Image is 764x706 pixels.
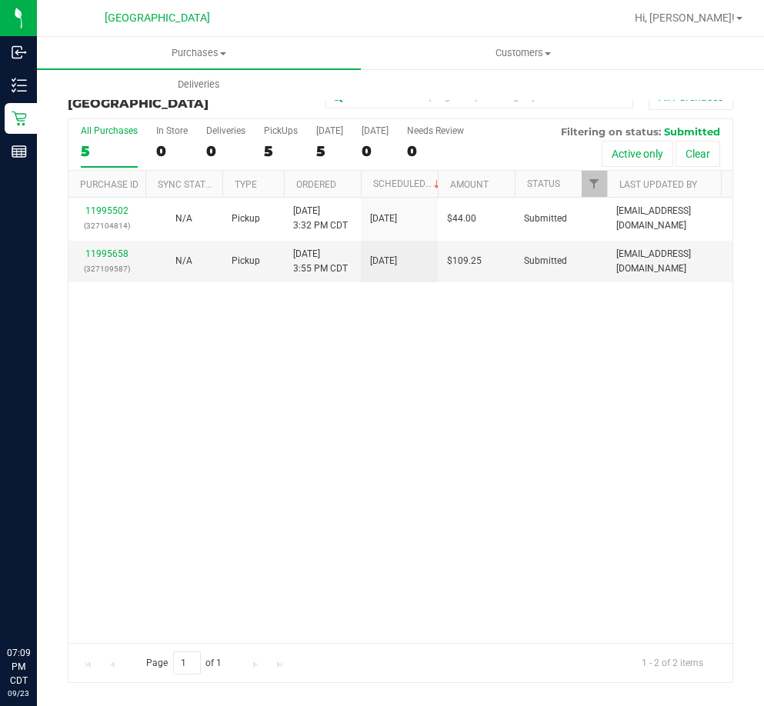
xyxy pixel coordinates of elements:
span: Hi, [PERSON_NAME]! [635,12,735,24]
a: Ordered [296,179,336,190]
a: Customers [361,37,685,69]
span: Not Applicable [175,213,192,224]
div: 5 [264,142,298,160]
span: Not Applicable [175,255,192,266]
span: 1 - 2 of 2 items [629,651,716,674]
input: 1 [173,651,201,675]
a: Sync Status [158,179,217,190]
p: 09/23 [7,688,30,699]
div: 0 [206,142,245,160]
inline-svg: Retail [12,111,27,126]
a: Last Updated By [619,179,697,190]
a: Purchases [37,37,361,69]
span: [EMAIL_ADDRESS][DOMAIN_NAME] [616,204,752,233]
p: (327104814) [78,218,136,233]
span: Submitted [664,125,720,138]
a: 11995658 [85,248,128,259]
div: 0 [156,142,188,160]
span: [GEOGRAPHIC_DATA] [68,96,209,111]
button: Active only [602,141,673,167]
div: In Store [156,125,188,136]
span: Submitted [524,254,567,268]
div: All Purchases [81,125,138,136]
a: Purchase ID [80,179,138,190]
span: [GEOGRAPHIC_DATA] [105,12,210,25]
h3: Purchase Fulfillment: [68,83,289,110]
div: [DATE] [362,125,389,136]
span: Submitted [524,211,567,226]
span: [DATE] 3:32 PM CDT [293,204,348,233]
div: 5 [316,142,343,160]
span: $109.25 [447,254,482,268]
span: [DATE] [370,211,397,226]
span: $44.00 [447,211,476,226]
a: Filter [582,171,607,197]
span: [DATE] 3:55 PM CDT [293,247,348,276]
span: [DATE] [370,254,397,268]
div: 0 [362,142,389,160]
span: Deliveries [157,78,241,92]
a: Scheduled [373,178,443,189]
div: 0 [407,142,464,160]
a: Deliveries [37,68,361,101]
button: N/A [175,254,192,268]
span: Filtering on status: [561,125,661,138]
span: Customers [362,46,684,60]
a: Type [235,179,257,190]
span: [EMAIL_ADDRESS][DOMAIN_NAME] [616,247,752,276]
div: Deliveries [206,125,245,136]
a: Amount [450,179,489,190]
p: (327109587) [78,261,136,276]
span: Page of 1 [133,651,235,675]
div: [DATE] [316,125,343,136]
span: Pickup [232,211,260,226]
a: Status [527,178,560,189]
button: N/A [175,211,192,226]
div: Needs Review [407,125,464,136]
inline-svg: Reports [12,144,27,159]
button: Clear [676,141,720,167]
p: 07:09 PM CDT [7,646,30,688]
div: PickUps [264,125,298,136]
inline-svg: Inbound [12,45,27,60]
span: Purchases [37,46,361,60]
iframe: Resource center [15,583,62,629]
a: 11995502 [85,205,128,216]
span: Pickup [232,254,260,268]
div: 5 [81,142,138,160]
inline-svg: Inventory [12,78,27,93]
